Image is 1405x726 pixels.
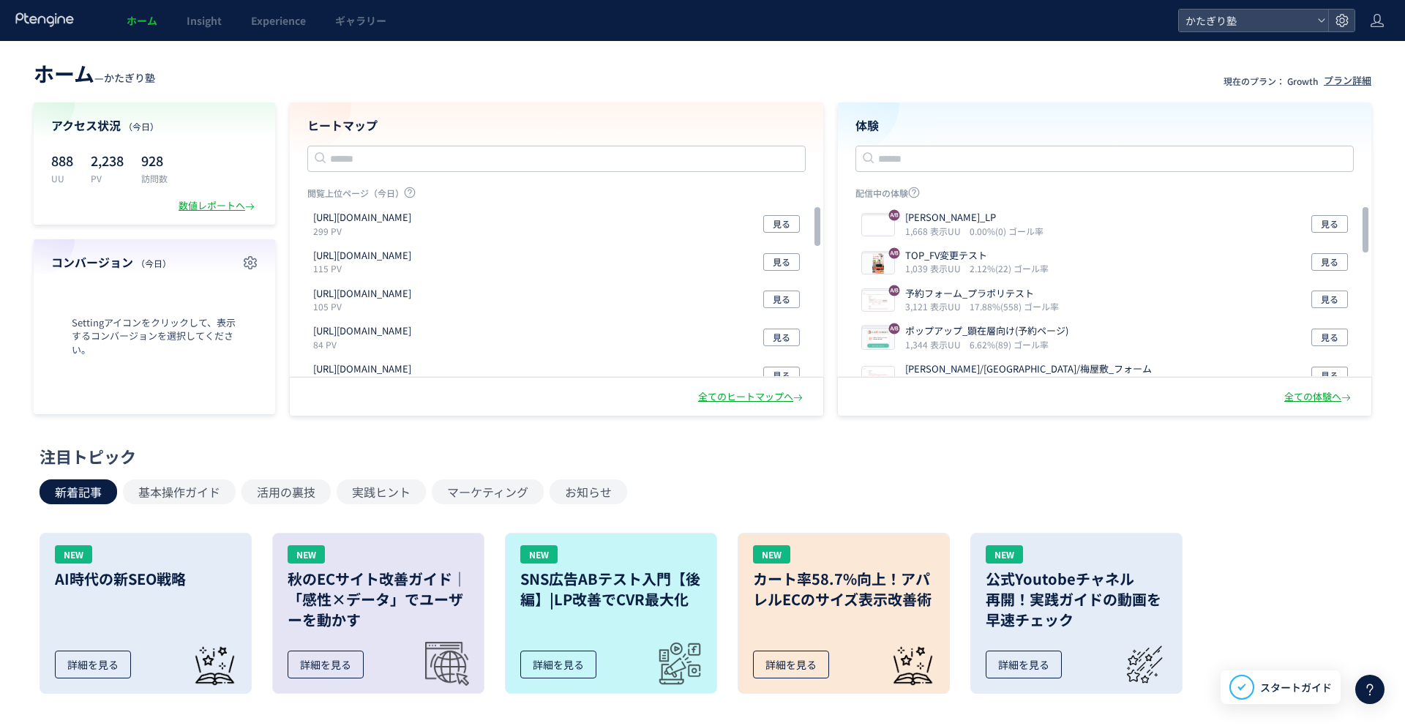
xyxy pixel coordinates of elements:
[753,569,934,610] h3: カート率58.7%向上！アパレルECのサイズ表示改善術
[520,569,702,610] h3: SNS広告ABテスト入門【後編】|LP改善でCVR最大化
[520,545,558,564] div: NEW
[55,569,236,589] h3: AI時代の新SEO戦略
[905,287,1053,301] p: 予約フォーム_プラポリテスト
[738,533,950,694] a: NEWカート率58.7%向上！アパレルECのサイズ表示改善術詳細を見る
[763,253,800,271] button: 見る
[905,211,1038,225] p: 久米川_LP
[51,316,258,357] span: Settingアイコンをクリックして、表示するコンバージョンを選択してください。
[763,329,800,346] button: 見る
[986,545,1023,564] div: NEW
[773,291,790,308] span: 見る
[51,254,258,271] h4: コンバージョン
[313,338,417,351] p: 84 PV
[773,215,790,233] span: 見る
[1224,75,1318,87] p: 現在のプラン： Growth
[1311,329,1348,346] button: 見る
[970,225,1044,237] i: 0.00%(0) ゴール率
[55,545,92,564] div: NEW
[51,172,73,184] p: UU
[862,291,894,311] img: b6ada0f896b96e43b393d6c6b58e50091754534812259.jpeg
[136,257,171,269] span: （今日）
[313,362,411,376] p: https://katagirijuku.jp/trainers
[91,149,124,172] p: 2,238
[313,225,417,237] p: 299 PV
[970,262,1049,274] i: 2.12%(22) ゴール率
[962,376,1041,389] i: 4.61%(23) ゴール率
[905,225,967,237] i: 1,668 表示UU
[288,545,325,564] div: NEW
[763,215,800,233] button: 見る
[855,117,1354,134] h4: 体験
[753,545,790,564] div: NEW
[505,533,717,694] a: NEWSNS広告ABテスト入門【後編】|LP改善でCVR最大化詳細を見る
[862,215,894,236] img: e0df5f3698b358b9e824440e717ec84a1755843074043.jpeg
[905,249,1043,263] p: TOP_FV変更テスト
[1321,253,1338,271] span: 見る
[986,569,1167,630] h3: 公式Youtobeチャネル 再開！実践ガイドの動画を 早速チェック
[862,329,894,349] img: 86e1da79e633b8337b78b578ce50f2341753348655789.png
[753,651,829,678] div: 詳細を見る
[40,445,1358,468] div: 注目トピック
[313,300,417,313] p: 105 PV
[272,533,484,694] a: NEW秋のECサイト改善ガイド｜「感性×データ」でユーザーを動かす詳細を見る
[1181,10,1311,31] span: かたぎり塾
[335,13,386,28] span: ギャラリー
[34,59,155,88] div: —
[520,651,596,678] div: 詳細を見る
[1324,74,1371,88] div: プラン詳細
[241,479,331,504] button: 活用の裏技
[905,338,967,351] i: 1,344 表示UU
[970,300,1059,313] i: 17.88%(558) ゴール率
[1260,680,1332,695] span: スタートガイド
[313,287,411,301] p: https://katagirijuku.jp/gyms
[855,187,1354,205] p: 配信中の体験
[40,479,117,504] button: 新着記事
[313,376,417,389] p: 75 PV
[251,13,306,28] span: Experience
[862,253,894,274] img: 1e5d942c133b35167875bcd228d63deb1755497045409.jpeg
[288,651,364,678] div: 詳細を見る
[1311,367,1348,384] button: 見る
[51,149,73,172] p: 888
[40,533,252,694] a: NEWAI時代の新SEO戦略詳細を見る
[313,262,417,274] p: 115 PV
[905,324,1068,338] p: ポップアップ_顕在層向け(予約ページ)
[1284,390,1354,404] div: 全ての体験へ
[905,262,967,274] i: 1,039 表示UU
[124,120,159,132] span: （今日）
[313,211,411,225] p: https://katagirijuku.jp
[970,533,1183,694] a: NEW公式Youtobeチャネル再開！実践ガイドの動画を早速チェック詳細を見る
[313,249,411,263] p: https://katagirijuku.jp/recruit
[763,367,800,384] button: 見る
[698,390,806,404] div: 全てのヒートマップへ
[905,376,959,389] i: 499 表示UU
[337,479,426,504] button: 実践ヒント
[127,13,157,28] span: ホーム
[432,479,544,504] button: マーケティング
[1321,291,1338,308] span: 見る
[51,117,258,134] h4: アクセス状況
[1311,291,1348,308] button: 見る
[123,479,236,504] button: 基本操作ガイド
[550,479,627,504] button: お知らせ
[773,367,790,384] span: 見る
[313,324,411,338] p: https://katagirijuku.jp/price
[104,70,155,85] span: かたぎり塾
[288,569,469,630] h3: 秋のECサイト改善ガイド｜「感性×データ」でユーザーを動かす
[179,199,258,213] div: 数値レポートへ
[307,187,806,205] p: 閲覧上位ページ（今日）
[1321,367,1338,384] span: 見る
[141,149,168,172] p: 928
[55,651,131,678] div: 詳細を見る
[1321,329,1338,346] span: 見る
[1311,215,1348,233] button: 見る
[187,13,222,28] span: Insight
[91,172,124,184] p: PV
[141,172,168,184] p: 訪問数
[862,367,894,387] img: 516f92e8001890f98d2b6a21c439b07b1754534192658.jpeg
[773,253,790,271] span: 見る
[1321,215,1338,233] span: 見る
[773,329,790,346] span: 見る
[763,291,800,308] button: 見る
[905,362,1152,376] p: 久米川/南阿佐ヶ谷/梅屋敷_フォーム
